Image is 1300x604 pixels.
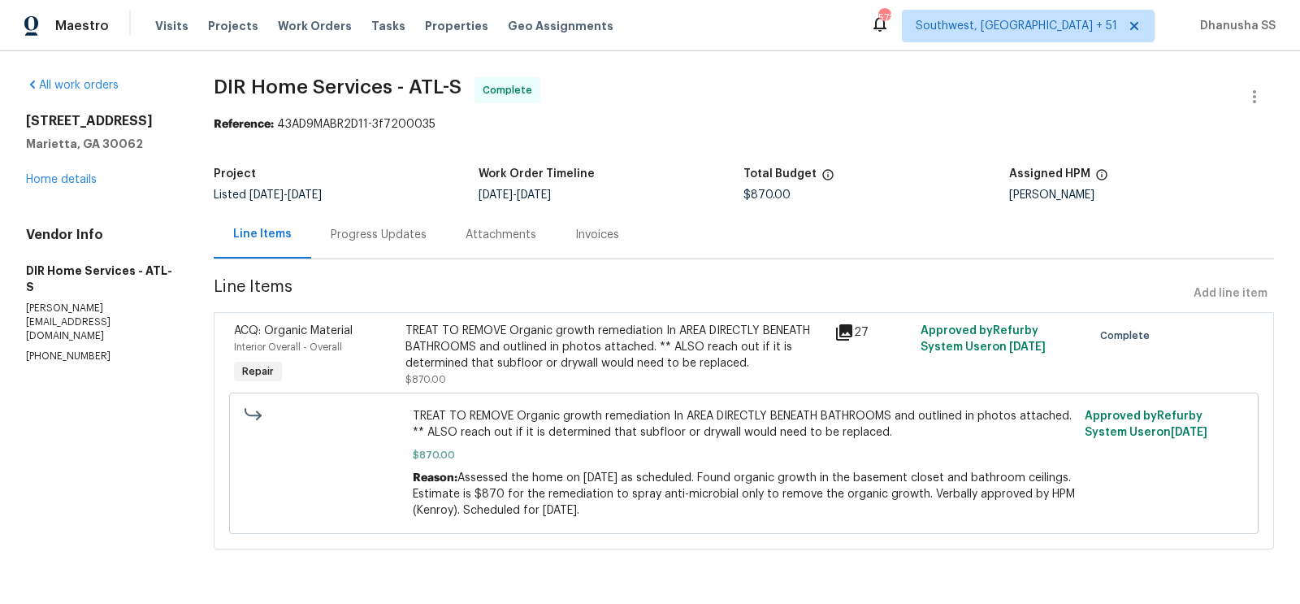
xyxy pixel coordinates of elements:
div: Progress Updates [331,227,427,243]
h5: Assigned HPM [1009,168,1090,180]
span: [DATE] [249,189,284,201]
h5: DIR Home Services - ATL-S [26,263,175,295]
span: [DATE] [1171,427,1207,438]
span: Projects [208,18,258,34]
span: Repair [236,363,280,380]
h5: Work Order Timeline [479,168,595,180]
span: - [249,189,322,201]
span: $870.00 [405,375,446,385]
div: [PERSON_NAME] [1009,189,1274,201]
span: Line Items [214,279,1187,309]
span: Dhanusha SS [1194,18,1276,34]
div: 27 [834,323,911,342]
span: - [479,189,551,201]
span: Listed [214,189,322,201]
span: Properties [425,18,488,34]
span: The hpm assigned to this work order. [1095,168,1108,189]
p: [PERSON_NAME][EMAIL_ADDRESS][DOMAIN_NAME] [26,302,175,343]
div: Attachments [466,227,536,243]
span: [DATE] [1009,341,1046,353]
span: TREAT TO REMOVE Organic growth remediation In AREA DIRECTLY BENEATH BATHROOMS and outlined in pho... [413,408,1076,441]
span: $870.00 [413,447,1076,463]
span: [DATE] [288,189,322,201]
div: Invoices [575,227,619,243]
span: Approved by Refurby System User on [921,325,1046,353]
span: Visits [155,18,188,34]
a: All work orders [26,80,119,91]
h5: Total Budget [743,168,817,180]
span: Tasks [371,20,405,32]
span: Work Orders [278,18,352,34]
span: Geo Assignments [508,18,613,34]
a: Home details [26,174,97,185]
span: [DATE] [517,189,551,201]
h2: [STREET_ADDRESS] [26,113,175,129]
span: Complete [1100,328,1156,344]
span: Reason: [413,472,457,484]
h5: Marietta, GA 30062 [26,136,175,152]
span: Approved by Refurby System User on [1085,411,1207,438]
span: ACQ: Organic Material [234,325,353,337]
div: 43AD9MABR2D11-3f7200035 [214,116,1274,133]
span: Interior Overall - Overall [234,342,342,352]
div: Line Items [233,226,292,242]
span: Complete [483,82,539,98]
span: [DATE] [479,189,513,201]
div: 572 [878,10,890,26]
h4: Vendor Info [26,227,175,243]
span: The total cost of line items that have been proposed by Opendoor. This sum includes line items th... [821,168,834,189]
span: DIR Home Services - ATL-S [214,77,461,97]
p: [PHONE_NUMBER] [26,350,175,363]
h5: Project [214,168,256,180]
div: TREAT TO REMOVE Organic growth remediation In AREA DIRECTLY BENEATH BATHROOMS and outlined in pho... [405,323,825,372]
span: Maestro [55,18,109,34]
span: $870.00 [743,189,791,201]
span: Assessed the home on [DATE] as scheduled. Found organic growth in the basement closet and bathroo... [413,472,1075,516]
span: Southwest, [GEOGRAPHIC_DATA] + 51 [916,18,1117,34]
b: Reference: [214,119,274,130]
